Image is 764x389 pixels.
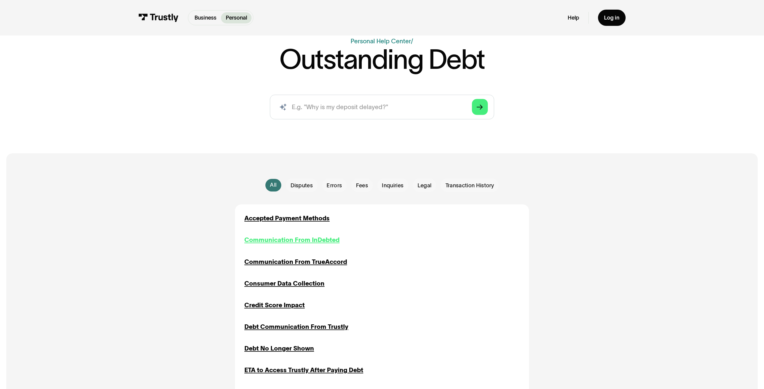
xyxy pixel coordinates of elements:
div: All [270,181,276,189]
span: Errors [327,182,342,190]
a: Consumer Data Collection [244,279,325,288]
div: / [411,38,413,44]
form: Search [270,95,494,119]
h1: Outstanding Debt [279,46,485,73]
form: Email Form [235,178,529,192]
span: Transaction History [445,182,494,190]
p: Personal [226,14,247,22]
a: Help [568,14,579,21]
a: Communication From InDebted [244,235,340,245]
a: Personal Help Center [351,38,411,44]
span: Fees [356,182,368,190]
a: Communication From TrueAccord [244,257,347,267]
a: Accepted Payment Methods [244,214,330,223]
img: Trustly Logo [138,14,179,22]
a: Debt No Longer Shown [244,344,314,353]
a: Business [190,12,221,23]
div: Log in [604,14,619,21]
input: search [270,95,494,119]
a: ETA to Access Trustly After Paying Debt [244,366,363,375]
a: Personal [221,12,252,23]
span: Legal [418,182,432,190]
a: Credit Score Impact [244,301,305,310]
a: Debt Communication From Trustly [244,322,348,332]
a: All [265,179,281,191]
span: Disputes [291,182,313,190]
span: Inquiries [382,182,403,190]
a: Log in [598,10,626,26]
p: Business [195,14,216,22]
